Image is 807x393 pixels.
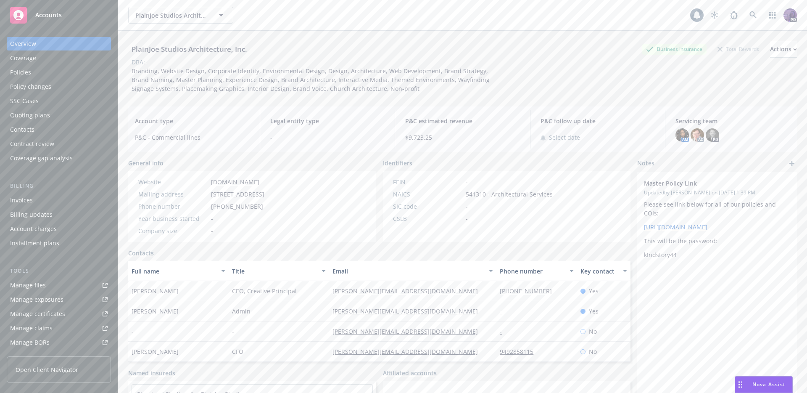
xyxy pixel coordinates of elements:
[132,267,216,276] div: Full name
[644,189,790,196] span: Updated by [PERSON_NAME] on [DATE] 1:39 PM
[637,159,654,169] span: Notes
[7,279,111,292] a: Manage files
[232,327,234,336] span: -
[770,41,797,58] button: Actions
[128,44,251,55] div: PlainJoe Studios Architecture, Inc.
[7,267,111,275] div: Tools
[393,190,462,199] div: NAICS
[229,261,329,281] button: Title
[7,51,111,65] a: Coverage
[725,7,742,24] a: Report a Bug
[211,226,213,235] span: -
[466,214,468,223] span: -
[7,66,111,79] a: Policies
[10,321,53,335] div: Manage claims
[764,7,781,24] a: Switch app
[332,348,485,356] a: [PERSON_NAME][EMAIL_ADDRESS][DOMAIN_NAME]
[211,178,259,186] a: [DOMAIN_NAME]
[7,182,111,190] div: Billing
[644,200,790,218] p: Please see link below for all of our policies and COIs:
[7,222,111,236] a: Account charges
[138,190,208,199] div: Mailing address
[405,133,520,142] span: $9,723.25
[10,307,65,321] div: Manage certificates
[10,66,31,79] div: Policies
[10,293,63,306] div: Manage exposures
[500,287,559,295] a: [PHONE_NUMBER]
[211,190,264,199] span: [STREET_ADDRESS]
[128,261,229,281] button: Full name
[7,293,111,306] a: Manage exposures
[500,327,509,335] a: -
[7,194,111,207] a: Invoices
[132,347,179,356] span: [PERSON_NAME]
[589,347,597,356] span: No
[500,267,564,276] div: Phone number
[7,151,111,165] a: Coverage gap analysis
[675,128,689,142] img: photo
[332,327,485,335] a: [PERSON_NAME][EMAIL_ADDRESS][DOMAIN_NAME]
[10,51,36,65] div: Coverage
[706,128,719,142] img: photo
[7,37,111,50] a: Overview
[10,236,59,250] div: Installment plans
[132,287,179,295] span: [PERSON_NAME]
[10,137,54,151] div: Contract review
[10,208,53,221] div: Billing updates
[383,159,412,167] span: Identifiers
[7,336,111,349] a: Manage BORs
[691,128,704,142] img: photo
[10,336,50,349] div: Manage BORs
[577,261,630,281] button: Key contact
[644,250,790,259] p: k!ndstory44
[128,369,175,377] a: Named insureds
[500,307,509,315] a: -
[10,279,46,292] div: Manage files
[589,287,599,295] span: Yes
[7,80,111,93] a: Policy changes
[10,151,73,165] div: Coverage gap analysis
[7,208,111,221] a: Billing updates
[7,123,111,136] a: Contacts
[713,44,763,54] div: Total Rewards
[752,381,786,388] span: Nova Assist
[232,287,297,295] span: CEO, Creative Principal
[132,67,491,93] span: Branding, Website Design, Corporate Identity, Environmental Design, Design, Architecture, Web Dev...
[332,267,484,276] div: Email
[132,327,134,336] span: -
[232,307,251,316] span: Admin
[393,178,462,186] div: FEIN
[10,94,39,108] div: SSC Cases
[466,202,468,211] span: -
[7,321,111,335] a: Manage claims
[329,261,496,281] button: Email
[549,133,580,142] span: Select date
[10,194,33,207] div: Invoices
[580,267,618,276] div: Key contact
[138,178,208,186] div: Website
[735,377,746,393] div: Drag to move
[7,3,111,27] a: Accounts
[332,307,485,315] a: [PERSON_NAME][EMAIL_ADDRESS][DOMAIN_NAME]
[787,159,797,169] a: add
[138,226,208,235] div: Company size
[10,222,57,236] div: Account charges
[642,44,707,54] div: Business Insurance
[7,236,111,250] a: Installment plans
[589,307,599,316] span: Yes
[270,133,385,142] span: -
[35,12,62,19] span: Accounts
[16,365,78,374] span: Open Client Navigator
[644,236,790,245] p: This will be the password:
[332,287,485,295] a: [PERSON_NAME][EMAIL_ADDRESS][DOMAIN_NAME]
[735,376,793,393] button: Nova Assist
[128,249,154,258] a: Contacts
[500,348,540,356] a: 9492858115
[138,202,208,211] div: Phone number
[589,327,597,336] span: No
[10,109,50,122] div: Quoting plans
[541,117,655,125] span: P&C follow up date
[135,117,250,125] span: Account type
[270,117,385,125] span: Legal entity type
